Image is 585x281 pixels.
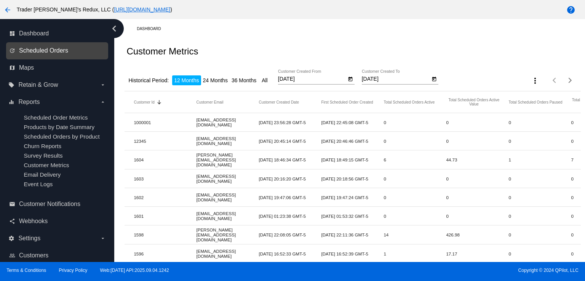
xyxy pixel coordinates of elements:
i: arrow_drop_down [100,99,106,105]
a: dashboard Dashboard [9,27,106,40]
a: Web:[DATE] API:2025.09.04.1242 [100,268,169,273]
mat-cell: 0 [384,193,446,202]
span: Copyright © 2024 QPilot, LLC [299,268,579,273]
mat-cell: [EMAIL_ADDRESS][DOMAIN_NAME] [196,134,259,148]
mat-cell: [DATE] 20:46:46 GMT-5 [321,137,384,145]
mat-cell: 0 [508,249,571,258]
a: map Maps [9,62,106,74]
i: arrow_drop_down [100,235,106,241]
mat-cell: [DATE] 01:53:32 GMT-5 [321,212,384,220]
mat-cell: 0 [384,212,446,220]
mat-cell: [DATE] 20:18:56 GMT-5 [321,174,384,183]
mat-cell: [DATE] 01:23:38 GMT-5 [259,212,321,220]
button: Change sorting for CustomerEmail [196,100,223,104]
mat-cell: 1601 [134,212,196,220]
mat-cell: [EMAIL_ADDRESS][DOMAIN_NAME] [196,115,259,129]
mat-cell: 0 [384,118,446,127]
i: dashboard [9,30,15,37]
span: Settings [18,235,40,242]
span: Dashboard [19,30,49,37]
li: 12 Months [172,75,201,85]
mat-cell: 1603 [134,174,196,183]
mat-cell: 426.98 [446,230,508,239]
li: 24 Months [201,75,230,85]
button: Change sorting for FirstScheduledOrderCreatedUTC [321,100,373,104]
i: map [9,65,15,71]
button: Open calendar [347,75,355,83]
button: Open calendar [430,75,438,83]
li: 36 Months [230,75,258,85]
mat-cell: [DATE] 22:11:36 GMT-5 [321,230,384,239]
mat-cell: [EMAIL_ADDRESS][DOMAIN_NAME] [196,190,259,204]
mat-icon: help [566,5,575,14]
mat-cell: 1596 [134,249,196,258]
mat-cell: 0 [446,212,508,220]
mat-cell: 0 [446,193,508,202]
mat-cell: 0 [384,137,446,145]
a: Dashboard [137,23,168,35]
a: email Customer Notifications [9,198,106,210]
mat-cell: 1602 [134,193,196,202]
i: email [9,201,15,207]
mat-cell: 6 [384,155,446,164]
i: local_offer [8,82,14,88]
i: arrow_drop_down [100,82,106,88]
li: All [260,75,270,85]
a: Event Logs [24,181,53,187]
mat-cell: 0 [384,174,446,183]
mat-cell: 1 [384,249,446,258]
a: Scheduled Order Metrics [24,114,88,121]
span: Reports [18,99,40,105]
a: share Webhooks [9,215,106,227]
mat-cell: [PERSON_NAME][EMAIL_ADDRESS][DOMAIN_NAME] [196,225,259,244]
a: Email Delivery [24,171,61,178]
a: people_outline Customers [9,249,106,262]
mat-icon: more_vert [531,76,540,85]
mat-cell: 14 [384,230,446,239]
mat-cell: 0 [508,230,571,239]
mat-cell: 1000001 [134,118,196,127]
mat-cell: 12345 [134,137,196,145]
mat-cell: 0 [508,193,571,202]
mat-cell: [DATE] 20:16:20 GMT-5 [259,174,321,183]
a: Survey Results [24,152,62,159]
mat-cell: 17.17 [446,249,508,258]
i: share [9,218,15,224]
span: Maps [19,64,34,71]
input: Customer Created From [278,76,347,82]
a: Products by Date Summary [24,124,94,130]
li: Historical Period: [126,75,171,85]
button: Change sorting for TotalScheduledOrdersActive [384,100,435,104]
span: Retain & Grow [18,81,58,88]
h2: Customer Metrics [126,46,198,57]
a: Churn Reports [24,143,61,149]
mat-cell: [DATE] 22:08:05 GMT-5 [259,230,321,239]
a: Terms & Conditions [6,268,46,273]
mat-cell: 0 [508,174,571,183]
mat-cell: [EMAIL_ADDRESS][DOMAIN_NAME] [196,247,259,260]
mat-cell: 0 [446,118,508,127]
i: update [9,48,15,54]
mat-cell: [DATE] 19:47:24 GMT-5 [321,193,384,202]
mat-cell: 1598 [134,230,196,239]
mat-cell: 0 [508,212,571,220]
mat-cell: [DATE] 18:46:34 GMT-5 [259,155,321,164]
mat-cell: 0 [446,174,508,183]
a: Customer Metrics [24,162,69,168]
i: settings [8,235,14,241]
mat-cell: 44.73 [446,155,508,164]
span: Customers [19,252,48,259]
mat-cell: [DATE] 18:49:15 GMT-5 [321,155,384,164]
mat-cell: 0 [508,137,571,145]
a: [URL][DOMAIN_NAME] [114,6,170,13]
span: Trader [PERSON_NAME]'s Redux, LLC ( ) [17,6,172,13]
mat-cell: [DATE] 19:47:06 GMT-5 [259,193,321,202]
i: chevron_left [108,22,120,35]
a: Scheduled Orders by Product [24,133,99,140]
